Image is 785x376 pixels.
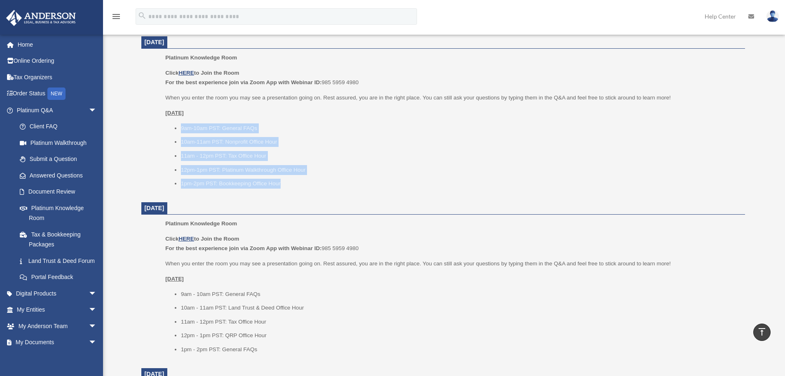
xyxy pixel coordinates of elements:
li: 1pm - 2pm PST: General FAQs [181,345,739,355]
a: My Entitiesarrow_drop_down [6,302,109,318]
p: 985 5959 4980 [165,234,739,253]
a: menu [111,14,121,21]
u: [DATE] [165,276,184,282]
p: When you enter the room you may see a presentation going on. Rest assured, you are in the right p... [165,259,739,269]
a: My Anderson Teamarrow_drop_down [6,318,109,334]
a: Submit a Question [12,151,109,168]
img: User Pic [766,10,779,22]
a: HERE [178,70,194,76]
li: 12pm - 1pm PST: QRP Office Hour [181,331,739,341]
span: arrow_drop_down [89,102,105,119]
span: arrow_drop_down [89,302,105,319]
li: 11am - 12pm PST: Tax Office Hour [181,317,739,327]
li: 11am - 12pm PST: Tax Office Hour [181,151,739,161]
p: 985 5959 4980 [165,68,739,87]
span: arrow_drop_down [89,285,105,302]
a: Tax & Bookkeeping Packages [12,226,109,253]
b: For the best experience join via Zoom App with Webinar ID: [165,245,321,251]
a: Client FAQ [12,118,109,135]
a: Land Trust & Deed Forum [12,253,109,269]
a: Document Review [12,184,109,200]
i: menu [111,12,121,21]
a: Tax Organizers [6,69,109,85]
a: Platinum Knowledge Room [12,200,105,226]
a: Answered Questions [12,167,109,184]
i: search [138,11,147,20]
b: Click to Join the Room [165,70,239,76]
p: When you enter the room you may see a presentation going on. Rest assured, you are in the right p... [165,93,739,103]
a: Home [6,36,109,53]
a: Online Ordering [6,53,109,69]
b: Click to Join the Room [165,236,239,242]
i: vertical_align_top [757,327,767,337]
li: 10am - 11am PST: Land Trust & Deed Office Hour [181,303,739,313]
a: Order StatusNEW [6,85,109,102]
span: [DATE] [145,205,164,211]
b: For the best experience join via Zoom App with Webinar ID: [165,79,321,85]
span: Platinum Knowledge Room [165,220,237,227]
li: 9am - 10am PST: General FAQs [181,289,739,299]
a: My Documentsarrow_drop_down [6,334,109,351]
li: 9am-10am PST: General FAQs [181,123,739,133]
span: arrow_drop_down [89,334,105,351]
a: Platinum Walkthrough [12,135,109,151]
span: Platinum Knowledge Room [165,54,237,61]
u: [DATE] [165,110,184,116]
a: Platinum Q&Aarrow_drop_down [6,102,109,118]
li: 12pm-1pm PST: Platinum Walkthrough Office Hour [181,165,739,175]
a: vertical_align_top [753,324,771,341]
div: NEW [47,87,66,100]
a: HERE [178,236,194,242]
a: Digital Productsarrow_drop_down [6,285,109,302]
span: [DATE] [145,39,164,45]
a: Portal Feedback [12,269,109,286]
li: 10am-11am PST: Nonprofit Office Hour [181,137,739,147]
li: 1pm-2pm PST: Bookkeeping Office Hour [181,179,739,189]
img: Anderson Advisors Platinum Portal [4,10,78,26]
span: arrow_drop_down [89,318,105,335]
